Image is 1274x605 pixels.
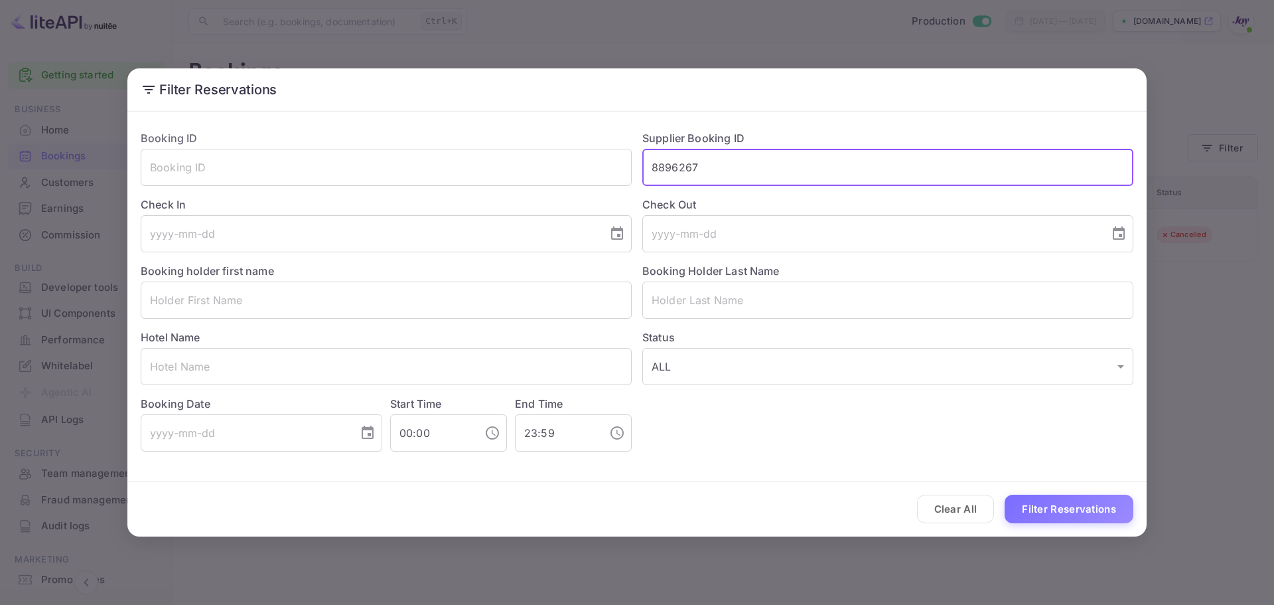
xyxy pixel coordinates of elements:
[141,131,198,145] label: Booking ID
[141,264,274,278] label: Booking holder first name
[642,348,1133,385] div: ALL
[642,329,1133,345] label: Status
[604,420,630,446] button: Choose time, selected time is 11:59 PM
[141,348,632,385] input: Hotel Name
[127,68,1147,111] h2: Filter Reservations
[642,215,1100,252] input: yyyy-mm-dd
[141,414,349,452] input: yyyy-mm-dd
[141,149,632,186] input: Booking ID
[642,264,780,278] label: Booking Holder Last Name
[515,414,599,452] input: hh:mm
[141,197,632,213] label: Check In
[390,397,442,410] label: Start Time
[642,197,1133,213] label: Check Out
[642,131,744,145] label: Supplier Booking ID
[390,414,474,452] input: hh:mm
[141,331,200,344] label: Hotel Name
[642,282,1133,319] input: Holder Last Name
[141,396,382,412] label: Booking Date
[1005,495,1133,523] button: Filter Reservations
[917,495,995,523] button: Clear All
[354,420,381,446] button: Choose date
[141,282,632,319] input: Holder First Name
[141,215,599,252] input: yyyy-mm-dd
[515,397,563,410] label: End Time
[604,220,630,247] button: Choose date
[479,420,506,446] button: Choose time, selected time is 12:00 AM
[642,149,1133,186] input: Supplier Booking ID
[1105,220,1132,247] button: Choose date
